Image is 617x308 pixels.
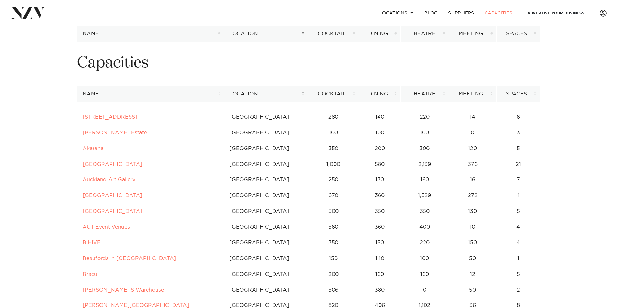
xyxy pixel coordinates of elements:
td: 100 [308,125,359,141]
td: 6 [496,109,540,125]
td: 0 [449,125,497,141]
th: Meeting: activate to sort column ascending [449,26,497,42]
a: B:HIVE [83,240,101,245]
a: Akarana [83,146,103,151]
td: 140 [359,109,400,125]
th: Theatre: activate to sort column ascending [400,26,449,42]
th: Meeting: activate to sort column ascending [449,86,497,102]
td: 580 [359,157,400,172]
td: 150 [449,235,497,251]
td: [GEOGRAPHIC_DATA] [224,188,308,204]
td: [GEOGRAPHIC_DATA] [224,251,308,267]
td: [GEOGRAPHIC_DATA] [224,219,308,235]
td: 4 [496,235,540,251]
a: Advertise your business [522,6,590,20]
td: 380 [359,282,400,298]
td: 160 [400,267,449,282]
td: [GEOGRAPHIC_DATA] [224,157,308,172]
td: 0 [400,282,449,298]
th: Dining: activate to sort column ascending [359,86,400,102]
td: 400 [400,219,449,235]
th: Dining: activate to sort column ascending [359,26,400,42]
td: 130 [449,204,497,219]
a: [PERSON_NAME]'S Warehouse [83,287,164,293]
td: 100 [400,125,449,141]
td: 2,139 [400,157,449,172]
td: 350 [308,141,359,157]
th: Theatre: activate to sort column ascending [400,86,449,102]
a: Locations [374,6,419,20]
a: SUPPLIERS [443,6,479,20]
td: 160 [400,172,449,188]
a: [PERSON_NAME] Estate [83,130,147,135]
a: [GEOGRAPHIC_DATA] [83,193,142,198]
td: [GEOGRAPHIC_DATA] [224,235,308,251]
td: 5 [496,204,540,219]
td: 200 [308,267,359,282]
td: 350 [400,204,449,219]
td: 200 [359,141,400,157]
td: 16 [449,172,497,188]
td: [GEOGRAPHIC_DATA] [224,125,308,141]
td: 5 [496,267,540,282]
td: 376 [449,157,497,172]
th: Name: activate to sort column ascending [77,86,224,102]
td: 1,529 [400,188,449,204]
td: 1 [496,251,540,267]
td: 350 [308,235,359,251]
th: Name: activate to sort column ascending [77,26,224,42]
td: 560 [308,219,359,235]
th: Location: activate to sort column descending [224,86,308,102]
td: 10 [449,219,497,235]
a: AUT Event Venues [83,224,130,230]
td: 140 [359,251,400,267]
th: Location: activate to sort column descending [224,26,308,42]
a: BLOG [419,6,443,20]
td: 100 [400,251,449,267]
td: [GEOGRAPHIC_DATA] [224,267,308,282]
td: 360 [359,219,400,235]
a: [PERSON_NAME][GEOGRAPHIC_DATA] [83,303,189,308]
td: [GEOGRAPHIC_DATA] [224,172,308,188]
td: 280 [308,109,359,125]
td: 220 [400,109,449,125]
td: [GEOGRAPHIC_DATA] [224,204,308,219]
td: 350 [359,204,400,219]
td: 100 [359,125,400,141]
td: 130 [359,172,400,188]
td: 220 [400,235,449,251]
td: 50 [449,282,497,298]
h1: Capacities [77,53,540,73]
td: 500 [308,204,359,219]
td: [GEOGRAPHIC_DATA] [224,141,308,157]
td: 150 [308,251,359,267]
td: 3 [496,125,540,141]
a: Auckland Art Gallery [83,177,135,182]
a: [GEOGRAPHIC_DATA] [83,209,142,214]
th: Spaces: activate to sort column ascending [496,26,540,42]
td: 2 [496,282,540,298]
a: [GEOGRAPHIC_DATA] [83,162,142,167]
td: 670 [308,188,359,204]
th: Cocktail: activate to sort column ascending [308,86,359,102]
td: 5 [496,141,540,157]
td: 50 [449,251,497,267]
td: [GEOGRAPHIC_DATA] [224,109,308,125]
td: 160 [359,267,400,282]
td: 360 [359,188,400,204]
td: 12 [449,267,497,282]
td: 272 [449,188,497,204]
th: Cocktail: activate to sort column ascending [308,26,359,42]
td: 7 [496,172,540,188]
td: 1,000 [308,157,359,172]
td: 14 [449,109,497,125]
a: Bracu [83,272,97,277]
td: 120 [449,141,497,157]
td: 300 [400,141,449,157]
td: [GEOGRAPHIC_DATA] [224,282,308,298]
a: [STREET_ADDRESS] [83,114,137,120]
td: 506 [308,282,359,298]
img: nzv-logo.png [10,7,45,19]
td: 21 [496,157,540,172]
td: 150 [359,235,400,251]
